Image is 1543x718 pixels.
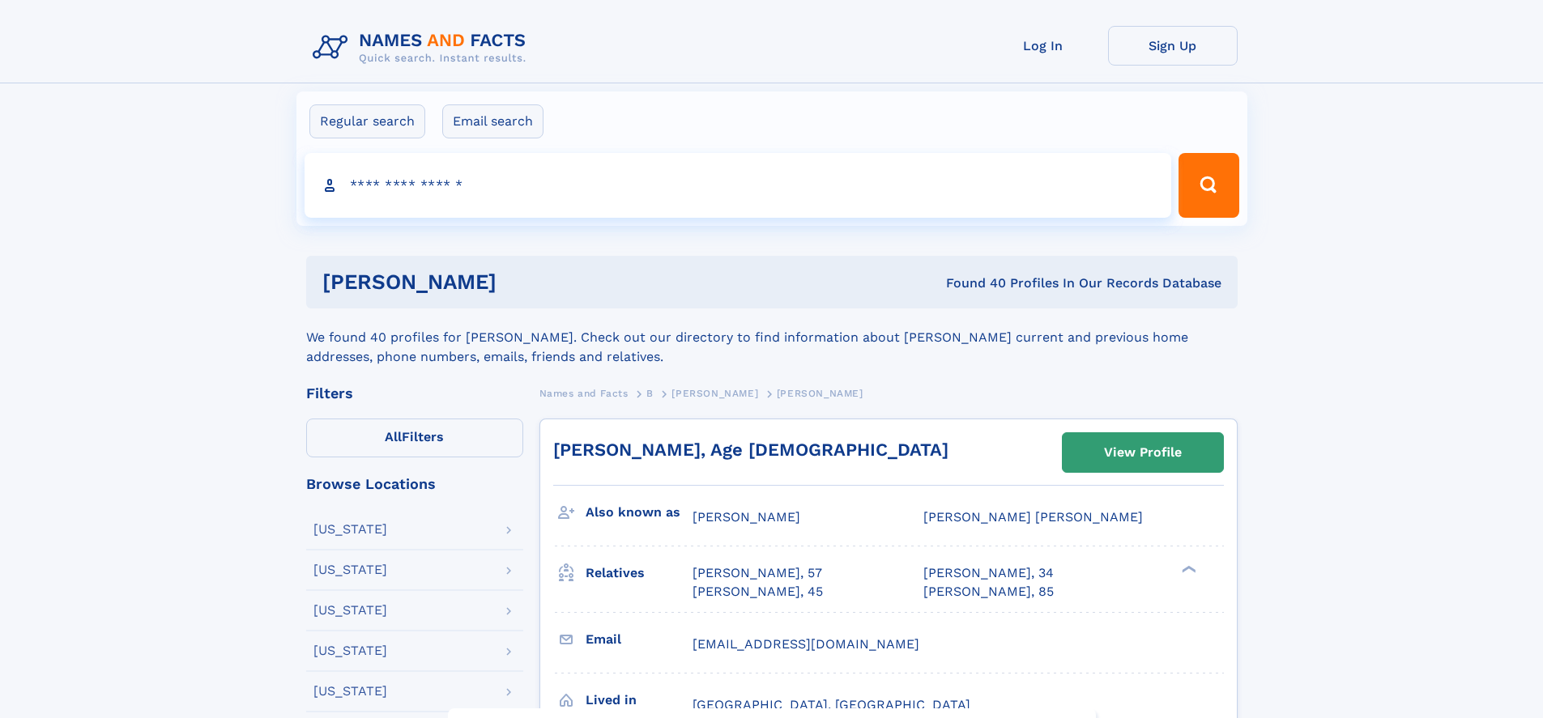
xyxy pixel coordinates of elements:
[693,697,970,712] span: [GEOGRAPHIC_DATA], [GEOGRAPHIC_DATA]
[1108,26,1238,66] a: Sign Up
[306,418,523,457] label: Filters
[1063,433,1223,472] a: View Profile
[671,388,758,399] span: [PERSON_NAME]
[693,636,919,652] span: [EMAIL_ADDRESS][DOMAIN_NAME]
[693,583,823,601] a: [PERSON_NAME], 45
[313,563,387,576] div: [US_STATE]
[442,104,543,138] label: Email search
[586,559,693,587] h3: Relatives
[923,564,1054,582] a: [PERSON_NAME], 34
[923,583,1054,601] a: [PERSON_NAME], 85
[553,440,948,460] a: [PERSON_NAME], Age [DEMOGRAPHIC_DATA]
[385,429,402,444] span: All
[671,383,758,403] a: [PERSON_NAME]
[646,388,654,399] span: B
[693,564,822,582] a: [PERSON_NAME], 57
[721,274,1221,292] div: Found 40 Profiles In Our Records Database
[1178,564,1197,575] div: ❯
[586,499,693,526] h3: Also known as
[1179,153,1238,218] button: Search Button
[306,308,1238,367] div: We found 40 profiles for [PERSON_NAME]. Check out our directory to find information about [PERSON...
[1104,434,1182,471] div: View Profile
[313,644,387,657] div: [US_STATE]
[693,509,800,525] span: [PERSON_NAME]
[313,523,387,536] div: [US_STATE]
[306,477,523,491] div: Browse Locations
[309,104,425,138] label: Regular search
[306,386,523,401] div: Filters
[646,383,654,403] a: B
[539,383,629,403] a: Names and Facts
[322,272,722,292] h1: [PERSON_NAME]
[313,604,387,617] div: [US_STATE]
[586,686,693,714] h3: Lived in
[978,26,1108,66] a: Log In
[313,685,387,698] div: [US_STATE]
[586,626,693,653] h3: Email
[777,388,863,399] span: [PERSON_NAME]
[923,509,1143,525] span: [PERSON_NAME] [PERSON_NAME]
[305,153,1172,218] input: search input
[306,26,539,70] img: Logo Names and Facts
